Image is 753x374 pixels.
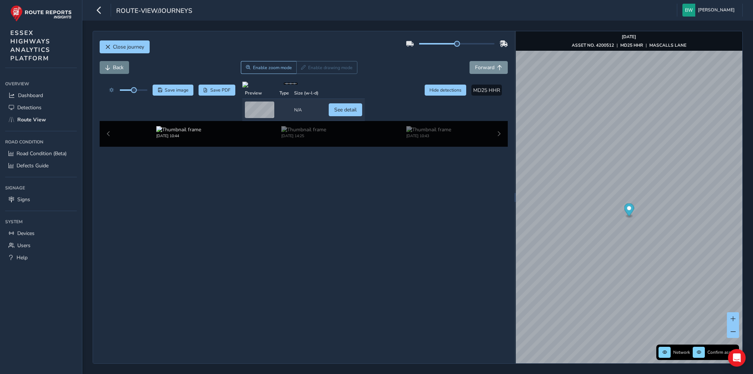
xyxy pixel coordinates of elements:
button: Close journey [100,40,150,53]
div: Overview [5,78,77,89]
button: Hide detections [425,85,467,96]
span: Route View [17,116,46,123]
div: [DATE] 14:25 [281,133,326,139]
strong: MASCALLS LANE [649,42,686,48]
a: Devices [5,227,77,239]
div: [DATE] 10:43 [406,133,451,139]
img: rr logo [10,5,72,22]
span: Enable zoom mode [253,65,292,71]
a: Users [5,239,77,252]
button: Forward [470,61,508,74]
a: Route View [5,114,77,126]
div: | | [572,42,686,48]
img: Thumbnail frame [281,126,326,133]
strong: [DATE] [622,34,636,40]
button: [PERSON_NAME] [682,4,737,17]
span: route-view/journeys [116,6,192,17]
strong: MD25 HHR [620,42,643,48]
img: Thumbnail frame [156,126,201,133]
a: Detections [5,101,77,114]
div: Map marker [624,203,634,218]
span: Dashboard [18,92,43,99]
span: See detail [334,106,357,113]
span: Hide detections [429,87,461,93]
div: Signage [5,182,77,193]
button: Back [100,61,129,74]
span: Signs [17,196,30,203]
div: System [5,216,77,227]
span: Save PDF [210,87,231,93]
span: Detections [17,104,42,111]
span: ESSEX HIGHWAYS ANALYTICS PLATFORM [10,29,50,63]
a: Help [5,252,77,264]
span: Defects Guide [17,162,49,169]
div: Road Condition [5,136,77,147]
span: Back [113,64,124,71]
span: [PERSON_NAME] [698,4,735,17]
span: Close journey [113,43,144,50]
img: Thumbnail frame [406,126,451,133]
button: See detail [329,103,362,116]
span: Forward [475,64,495,71]
span: Devices [17,230,35,237]
span: Road Condition (Beta) [17,150,67,157]
div: [DATE] 10:44 [156,133,201,139]
button: Zoom [241,61,296,74]
button: Save [153,85,193,96]
div: Open Intercom Messenger [728,349,746,367]
a: Defects Guide [5,160,77,172]
strong: ASSET NO. 4200512 [572,42,614,48]
td: N/A [292,99,321,121]
span: Save image [165,87,189,93]
span: Help [17,254,28,261]
span: Confirm assets [707,349,737,355]
a: Dashboard [5,89,77,101]
span: Network [673,349,690,355]
img: diamond-layout [682,4,695,17]
a: Signs [5,193,77,206]
a: Road Condition (Beta) [5,147,77,160]
button: PDF [199,85,236,96]
span: Users [17,242,31,249]
span: MD25 HHR [473,87,500,94]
